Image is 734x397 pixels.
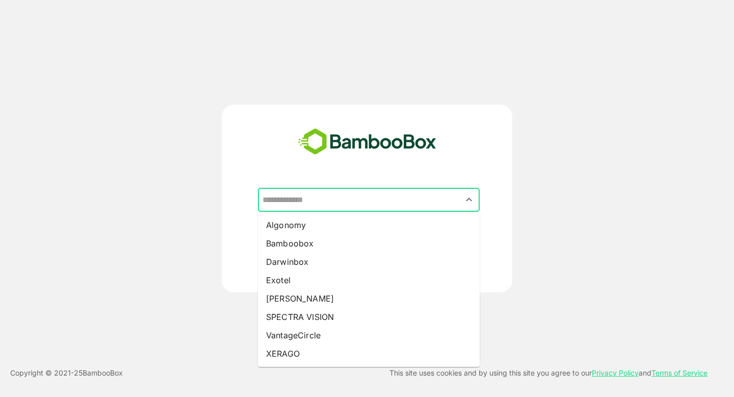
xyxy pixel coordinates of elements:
a: Terms of Service [651,368,707,377]
a: Privacy Policy [592,368,639,377]
li: SPECTRA VISION [258,308,480,326]
li: Darwinbox [258,253,480,271]
li: Bamboobox [258,234,480,253]
li: Algonomy [258,216,480,234]
p: This site uses cookies and by using this site you agree to our and [389,367,707,379]
button: Close [462,193,476,207]
li: XERAGO [258,344,480,363]
li: [PERSON_NAME] [258,289,480,308]
p: Copyright © 2021- 25 BambooBox [10,367,123,379]
li: VantageCircle [258,326,480,344]
img: bamboobox [293,125,442,159]
li: Exotel [258,271,480,289]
